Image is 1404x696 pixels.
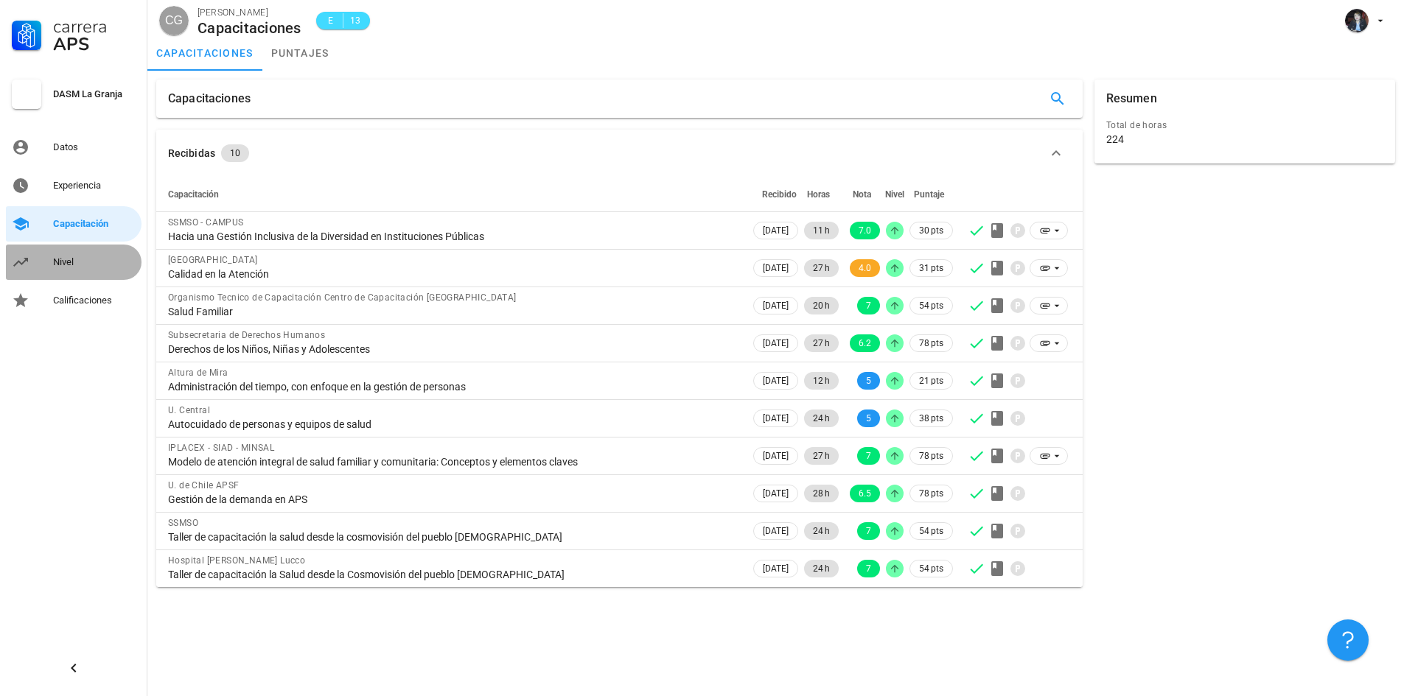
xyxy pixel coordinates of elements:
div: Capacitaciones [168,80,251,118]
span: 38 pts [919,411,943,426]
span: [DATE] [763,335,789,351]
div: 224 [1106,133,1124,146]
div: Derechos de los Niños, Niñas y Adolescentes [168,342,738,356]
span: 54 pts [919,524,943,538]
span: CG [165,6,183,35]
div: Resumen [1106,80,1157,118]
span: 10 [230,144,240,162]
span: 7 [866,447,871,465]
span: IPLACEX - SIAD - MINSAL [168,443,274,453]
span: 31 pts [919,261,943,275]
div: Taller de capacitación la salud desde la cosmovisión del pueblo [DEMOGRAPHIC_DATA] [168,530,738,544]
div: Autocuidado de personas y equipos de salud [168,418,738,431]
div: Hacia una Gestión Inclusiva de la Diversidad en Instituciones Públicas [168,230,738,243]
div: Capacitación [53,218,136,230]
span: 6.2 [859,334,871,352]
span: Recibido [762,189,797,200]
span: 30 pts [919,223,943,238]
span: 24 h [813,560,830,577]
a: Calificaciones [6,283,142,318]
span: E [325,13,337,28]
th: Puntaje [907,177,956,212]
div: Datos [53,141,136,153]
div: Salud Familiar [168,305,738,318]
span: [DATE] [763,260,789,276]
div: Calidad en la Atención [168,267,738,281]
span: [DATE] [763,485,789,502]
a: Experiencia [6,168,142,203]
span: 6.5 [859,485,871,502]
span: SSMSO - CAMPUS [168,217,244,228]
div: Total de horas [1106,118,1383,133]
span: 5 [866,372,871,390]
span: 5 [866,409,871,427]
span: 12 h [813,372,830,390]
span: U. Central [168,405,210,415]
span: 20 h [813,297,830,314]
th: Horas [801,177,842,212]
div: Modelo de atención integral de salud familiar y comunitaria: Conceptos y elementos claves [168,455,738,468]
th: Nota [842,177,883,212]
div: APS [53,35,136,53]
span: Nota [853,189,871,200]
div: Carrera [53,18,136,35]
span: 78 pts [919,336,943,351]
span: 7 [866,560,871,577]
span: Subsecretaria de Derechos Humanos [168,330,325,340]
div: Recibidas [168,145,215,161]
div: avatar [1345,9,1369,32]
th: Capacitación [156,177,750,212]
span: 7.0 [859,222,871,239]
div: Calificaciones [53,295,136,306]
span: [DATE] [763,373,789,389]
span: 21 pts [919,373,943,388]
span: 7 [866,297,871,314]
a: Capacitación [6,206,142,242]
div: Experiencia [53,180,136,191]
span: 11 h [813,222,830,239]
span: 4.0 [859,259,871,277]
span: [DATE] [763,448,789,464]
div: avatar [159,6,189,35]
div: Taller de capacitación la Salud desde la Cosmovisión del pueblo [DEMOGRAPHIC_DATA] [168,568,738,581]
span: 78 pts [919,449,943,463]
span: Hospital [PERSON_NAME] Lucco [168,555,305,566]
span: Nivel [885,189,904,200]
span: [DATE] [763,298,789,314]
div: Capacitaciones [198,20,301,36]
span: U. de Chile APSF [168,480,239,491]
span: Altura de Mira [168,368,228,378]
span: Puntaje [914,189,944,200]
a: Nivel [6,245,142,280]
span: 24 h [813,409,830,427]
span: [DATE] [763,560,789,577]
span: 78 pts [919,486,943,501]
button: Recibidas 10 [156,130,1083,177]
span: Capacitación [168,189,219,200]
span: SSMSO [168,518,198,528]
span: 7 [866,522,871,540]
span: [DATE] [763,523,789,539]
th: Recibido [750,177,801,212]
span: 27 h [813,334,830,352]
span: [GEOGRAPHIC_DATA] [168,255,258,265]
span: Horas [807,189,830,200]
th: Nivel [883,177,907,212]
span: 24 h [813,522,830,540]
div: DASM La Granja [53,88,136,100]
div: Gestión de la demanda en APS [168,493,738,506]
div: Nivel [53,256,136,268]
span: 28 h [813,485,830,502]
span: 54 pts [919,561,943,576]
span: 13 [349,13,361,28]
span: 27 h [813,259,830,277]
a: Datos [6,130,142,165]
span: Organismo Tecnico de Capacitación Centro de Capacitación [GEOGRAPHIC_DATA] [168,292,517,303]
a: capacitaciones [147,35,262,71]
span: 27 h [813,447,830,465]
div: [PERSON_NAME] [198,5,301,20]
span: 54 pts [919,298,943,313]
span: [DATE] [763,222,789,239]
a: puntajes [262,35,338,71]
span: [DATE] [763,410,789,426]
